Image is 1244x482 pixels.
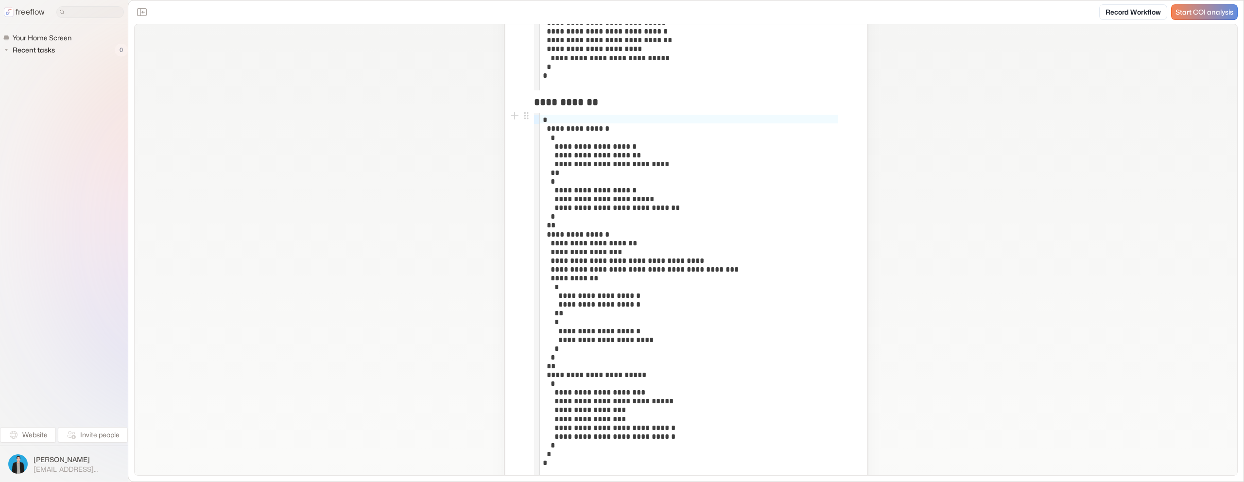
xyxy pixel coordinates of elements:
[3,32,75,44] a: Your Home Screen
[8,454,28,474] img: profile
[11,45,58,55] span: Recent tasks
[11,33,74,43] span: Your Home Screen
[1171,4,1238,20] a: Start COI analysis
[3,44,59,56] button: Recent tasks
[509,110,520,121] button: Add block
[115,44,128,56] span: 0
[16,6,45,18] p: freeflow
[34,465,120,474] span: [EMAIL_ADDRESS][DOMAIN_NAME]
[4,6,45,18] a: freeflow
[58,427,128,443] button: Invite people
[134,4,150,20] button: Close the sidebar
[1099,4,1167,20] a: Record Workflow
[6,452,122,476] button: [PERSON_NAME][EMAIL_ADDRESS][DOMAIN_NAME]
[520,110,532,121] button: Open block menu
[1175,8,1233,17] span: Start COI analysis
[34,455,120,465] span: [PERSON_NAME]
